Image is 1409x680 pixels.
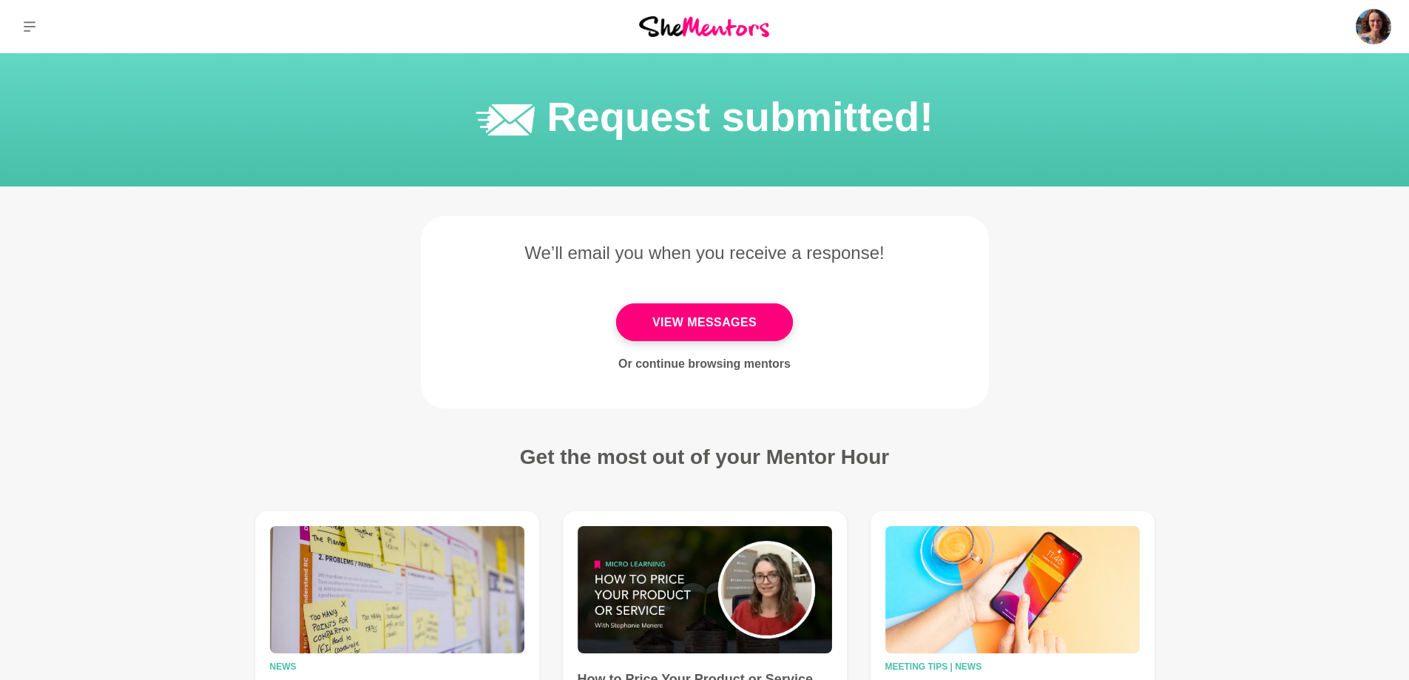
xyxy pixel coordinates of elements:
img: Sent message icon [476,90,535,149]
img: What TRULY motivates us to achieve our goals? [270,526,524,653]
h1: Request submitted! [547,89,933,145]
div: We’ll email you when you receive a response! [450,240,959,266]
a: View Messages [616,303,793,341]
img: Serena Jones [1356,9,1391,44]
img: She Mentors Logo [639,16,769,36]
h3: Get the most out of your Mentor Hour [520,444,889,470]
img: Member Profile Template [885,526,1140,653]
a: Or continue browsing mentors [618,357,791,370]
h5: Meeting Tips | News [885,662,1140,671]
h5: News [270,662,524,671]
img: How to Price Your Product or Service [578,526,832,653]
